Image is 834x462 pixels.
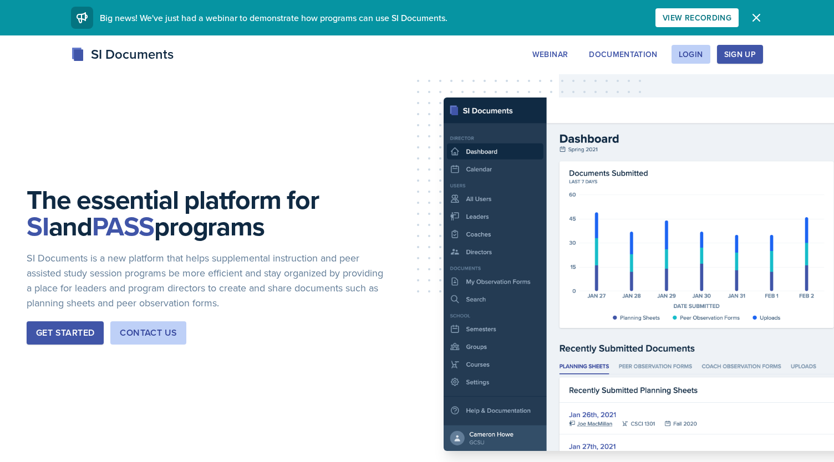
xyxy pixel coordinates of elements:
button: Login [672,45,710,64]
button: Sign Up [717,45,763,64]
div: Webinar [532,50,568,59]
button: Get Started [27,321,104,345]
div: Sign Up [724,50,756,59]
div: Get Started [36,326,94,340]
button: Webinar [525,45,575,64]
span: Big news! We've just had a webinar to demonstrate how programs can use SI Documents. [100,12,447,24]
button: View Recording [655,8,739,27]
button: Documentation [582,45,665,64]
div: View Recording [663,13,731,22]
div: SI Documents [71,44,174,64]
button: Contact Us [110,321,186,345]
div: Contact Us [120,326,177,340]
div: Documentation [589,50,658,59]
div: Login [679,50,703,59]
